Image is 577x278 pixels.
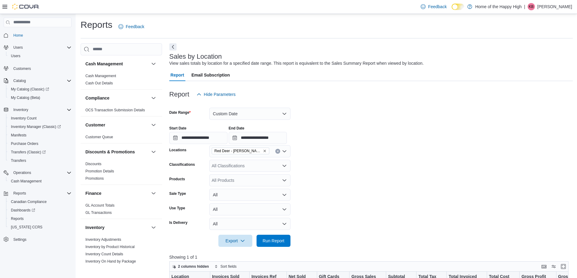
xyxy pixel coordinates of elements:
[537,3,572,10] p: [PERSON_NAME]
[81,106,162,116] div: Compliance
[12,4,39,10] img: Cova
[11,65,33,72] a: Customers
[150,60,157,67] button: Cash Management
[169,43,177,51] button: Next
[11,150,46,155] span: Transfers (Classic)
[6,223,74,231] button: [US_STATE] CCRS
[8,215,71,222] span: Reports
[11,64,71,72] span: Customers
[560,263,567,270] button: Enter fullscreen
[11,190,28,197] button: Reports
[275,149,280,154] button: Clear input
[11,31,71,39] span: Home
[85,149,135,155] h3: Discounts & Promotions
[282,163,287,168] button: Open list of options
[282,178,287,183] button: Open list of options
[11,141,38,146] span: Purchase Orders
[8,224,45,231] a: [US_STATE] CCRS
[4,28,71,260] nav: Complex example
[11,179,41,184] span: Cash Management
[6,114,74,123] button: Inventory Count
[13,66,31,71] span: Customers
[194,88,238,100] button: Hide Parameters
[169,53,222,60] h3: Sales by Location
[8,207,71,214] span: Dashboards
[229,132,287,144] input: Press the down key to open a popover containing a calendar.
[550,263,557,270] button: Display options
[85,244,135,249] span: Inventory by Product Historical
[1,77,74,85] button: Catalog
[8,178,44,185] a: Cash Management
[11,236,71,243] span: Settings
[169,220,187,225] label: Is Delivery
[222,235,249,247] span: Export
[257,235,290,247] button: Run Report
[6,198,74,206] button: Canadian Compliance
[221,264,237,269] span: Sort fields
[85,135,113,139] span: Customer Queue
[11,54,20,58] span: Users
[11,124,61,129] span: Inventory Manager (Classic)
[85,259,136,263] a: Inventory On Hand by Package
[85,224,104,231] h3: Inventory
[11,199,47,204] span: Canadian Compliance
[150,148,157,155] button: Discounts & Promotions
[85,162,101,166] span: Discounts
[8,132,29,139] a: Manifests
[418,1,449,13] a: Feedback
[85,176,104,181] span: Promotions
[8,123,63,130] a: Inventory Manager (Classic)
[85,252,123,256] a: Inventory Count Details
[11,216,24,221] span: Reports
[11,169,71,176] span: Operations
[11,106,71,113] span: Inventory
[150,94,157,102] button: Compliance
[85,162,101,166] a: Discounts
[169,132,227,144] input: Press the down key to open a popover containing a calendar.
[178,264,209,269] span: 2 columns hidden
[1,106,74,114] button: Inventory
[209,189,290,201] button: All
[6,123,74,131] a: Inventory Manager (Classic)
[13,78,26,83] span: Catalog
[8,132,71,139] span: Manifests
[8,52,23,60] a: Users
[282,149,287,154] button: Open list of options
[150,224,157,231] button: Inventory
[8,198,49,205] a: Canadian Compliance
[204,91,236,97] span: Hide Parameters
[8,94,71,101] span: My Catalog (Beta)
[529,3,534,10] span: KB
[209,108,290,120] button: Custom Date
[452,4,464,10] input: Dark Mode
[524,3,525,10] p: |
[85,135,113,139] a: Customer Queue
[8,198,71,205] span: Canadian Compliance
[8,86,51,93] a: My Catalog (Classic)
[6,177,74,185] button: Cash Management
[13,191,26,196] span: Reports
[8,149,48,156] a: Transfers (Classic)
[81,160,162,185] div: Discounts & Promotions
[8,115,71,122] span: Inventory Count
[85,95,149,101] button: Compliance
[85,74,116,78] a: Cash Management
[85,61,149,67] button: Cash Management
[6,214,74,223] button: Reports
[11,77,28,84] button: Catalog
[169,91,189,98] h3: Report
[85,122,105,128] h3: Customer
[11,190,71,197] span: Reports
[1,189,74,198] button: Reports
[6,85,74,93] a: My Catalog (Classic)
[8,157,71,164] span: Transfers
[85,122,149,128] button: Customer
[229,126,244,131] label: End Date
[13,107,28,112] span: Inventory
[6,52,74,60] button: Users
[6,148,74,156] a: Transfers (Classic)
[11,169,34,176] button: Operations
[218,235,252,247] button: Export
